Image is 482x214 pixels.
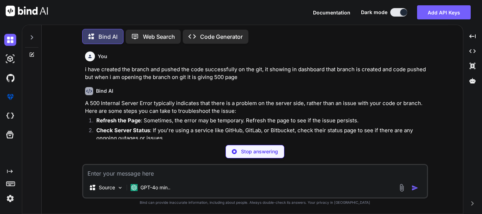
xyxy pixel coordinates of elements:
img: cloudideIcon [4,110,16,122]
button: Documentation [313,9,350,16]
strong: Refresh the Page [96,117,141,124]
img: githubDark [4,72,16,84]
img: Bind AI [6,6,48,16]
img: settings [4,192,16,204]
p: i have created the branch and pushed the code successfully on the git, it showing in dashboard th... [85,66,427,81]
span: Documentation [313,10,350,16]
span: Dark mode [361,9,387,16]
img: GPT-4o mini [131,184,138,191]
p: Stop answering [241,148,278,155]
img: darkChat [4,34,16,46]
p: Bind can provide inaccurate information, including about people. Always double-check its answers.... [82,200,428,205]
p: : If you're using a service like GitHub, GitLab, or Bitbucket, check their status page to see if ... [96,127,427,142]
h6: Bind AI [96,87,113,94]
p: Source [99,184,115,191]
img: premium [4,91,16,103]
p: Code Generator [200,32,243,41]
p: : Sometimes, the error may be temporary. Refresh the page to see if the issue persists. [96,117,427,125]
button: Add API Keys [417,5,471,19]
img: darkAi-studio [4,53,16,65]
p: GPT-4o min.. [140,184,170,191]
strong: Check Server Status [96,127,150,134]
img: Pick Models [117,185,123,191]
img: icon [411,184,418,191]
p: Web Search [143,32,175,41]
img: attachment [398,184,406,192]
p: Bind AI [98,32,118,41]
p: A 500 Internal Server Error typically indicates that there is a problem on the server side, rathe... [85,99,427,115]
h6: You [98,53,107,60]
